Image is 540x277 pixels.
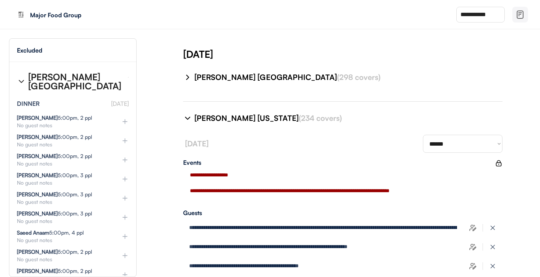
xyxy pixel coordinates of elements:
[469,243,477,251] img: users-edit.svg
[17,218,109,224] div: No guest notes
[194,113,493,123] div: [PERSON_NAME] [US_STATE]
[17,268,92,274] div: 5:00pm, 2 ppl
[17,115,92,120] div: 5:00pm, 2 ppl
[17,191,58,197] strong: [PERSON_NAME]
[17,248,58,255] strong: [PERSON_NAME]
[17,238,109,243] div: No guest notes
[121,214,129,221] img: plus%20%281%29.svg
[495,160,502,167] img: Lock events
[17,114,58,121] strong: [PERSON_NAME]
[17,161,109,166] div: No guest notes
[469,262,477,270] img: users-edit.svg
[17,101,40,107] div: DINNER
[17,211,92,216] div: 5:00pm, 3 ppl
[183,210,502,216] div: Guests
[121,252,129,259] img: plus%20%281%29.svg
[183,114,192,123] img: chevron-right%20%281%29.svg
[194,72,493,83] div: [PERSON_NAME] [GEOGRAPHIC_DATA]
[17,249,92,254] div: 5:00pm, 2 ppl
[111,100,129,107] font: [DATE]
[121,233,129,240] img: plus%20%281%29.svg
[17,172,58,178] strong: [PERSON_NAME]
[17,180,109,185] div: No guest notes
[17,47,42,53] div: Excluded
[469,224,477,232] img: users-edit.svg
[183,160,495,166] div: Events
[489,262,496,270] img: x-close%20%283%29.svg
[17,123,109,128] div: No guest notes
[17,257,109,262] div: No guest notes
[489,224,496,232] img: x-close%20%283%29.svg
[17,268,58,274] strong: [PERSON_NAME]
[516,10,525,19] img: file-02.svg
[495,160,502,167] div: Lock events to turn off updates
[121,137,129,145] img: plus%20%281%29.svg
[17,210,58,217] strong: [PERSON_NAME]
[17,77,26,86] img: chevron-right%20%281%29.svg
[17,192,92,197] div: 5:00pm, 3 ppl
[17,230,84,235] div: 5:00pm, 4 ppl
[183,47,540,61] div: [DATE]
[183,73,192,82] img: chevron-right%20%281%29.svg
[121,118,129,125] img: plus%20%281%29.svg
[121,194,129,202] img: plus%20%281%29.svg
[17,142,109,147] div: No guest notes
[337,72,381,82] font: (298 covers)
[489,243,496,251] img: x-close%20%283%29.svg
[299,113,342,123] font: (234 covers)
[17,173,92,178] div: 5:00pm, 3 ppl
[17,154,92,159] div: 5:00pm, 2 ppl
[121,175,129,183] img: plus%20%281%29.svg
[17,153,58,159] strong: [PERSON_NAME]
[121,156,129,164] img: plus%20%281%29.svg
[17,134,58,140] strong: [PERSON_NAME]
[17,229,49,236] strong: Saeed Anaam
[17,199,109,205] div: No guest notes
[30,12,125,18] div: Major Food Group
[17,134,92,140] div: 5:00pm, 2 ppl
[185,139,209,148] font: [DATE]
[28,72,122,90] div: [PERSON_NAME] [GEOGRAPHIC_DATA]
[15,9,27,21] img: Black%20White%20Modern%20Square%20Frame%20Photography%20Logo%20%2810%29.png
